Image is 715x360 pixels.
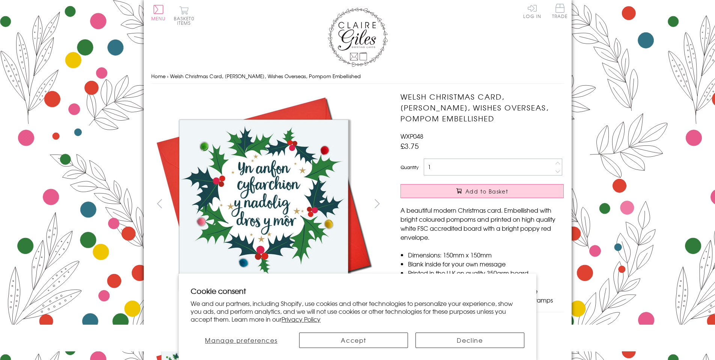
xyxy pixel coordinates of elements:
a: Home [151,73,166,80]
button: Accept [299,333,408,348]
button: Decline [415,333,524,348]
span: › [167,73,169,80]
span: WXP048 [400,132,423,141]
button: prev [151,195,168,212]
span: Manage preferences [205,336,277,345]
span: £3.75 [400,141,419,151]
button: Menu [151,5,166,21]
img: Welsh Christmas Card, Nadolig Llawen, Wishes Overseas, Pompom Embellished [385,91,611,317]
button: next [369,195,385,212]
img: Claire Giles Greetings Cards [328,8,388,67]
label: Quantity [400,164,418,171]
button: Manage preferences [191,333,292,348]
span: 0 items [177,15,194,26]
h1: Welsh Christmas Card, [PERSON_NAME], Wishes Overseas, Pompom Embellished [400,91,564,124]
li: Printed in the U.K on quality 350gsm board [408,268,564,277]
a: Log In [523,4,541,18]
span: Welsh Christmas Card, [PERSON_NAME], Wishes Overseas, Pompom Embellished [170,73,361,80]
p: A beautiful modern Christmas card. Embellished with bright coloured pompoms and printed on high q... [400,206,564,242]
li: Blank inside for your own message [408,259,564,268]
span: Add to Basket [465,188,508,195]
p: We and our partners, including Shopify, use cookies and other technologies to personalize your ex... [191,299,524,323]
li: Dimensions: 150mm x 150mm [408,250,564,259]
button: Add to Basket [400,184,564,198]
h2: Cookie consent [191,286,524,296]
span: Menu [151,15,166,22]
span: Trade [552,4,568,18]
a: Trade [552,4,568,20]
nav: breadcrumbs [151,69,564,84]
button: Basket0 items [174,6,194,25]
img: Welsh Christmas Card, Nadolig Llawen, Wishes Overseas, Pompom Embellished [151,91,376,317]
a: Privacy Policy [281,315,321,324]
